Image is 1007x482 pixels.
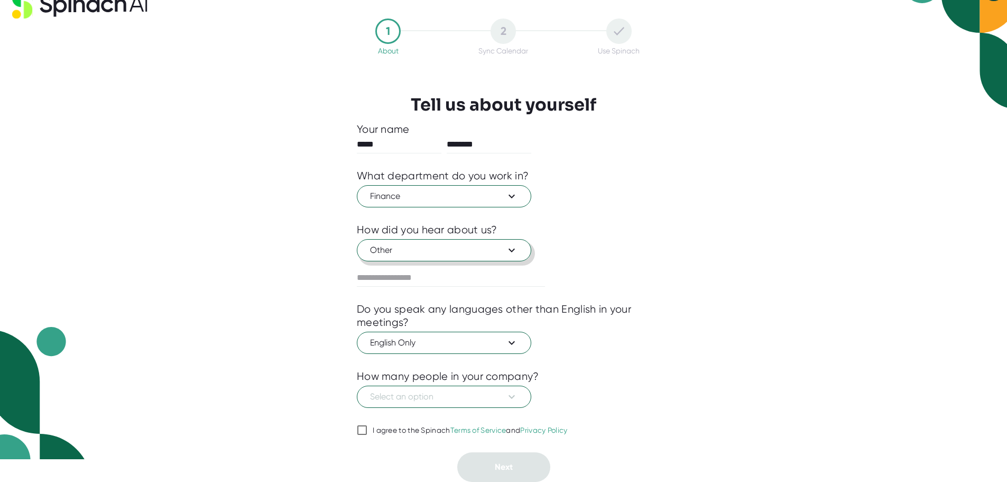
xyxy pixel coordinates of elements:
[520,426,567,434] a: Privacy Policy
[370,190,518,203] span: Finance
[491,19,516,44] div: 2
[450,426,506,434] a: Terms of Service
[370,337,518,349] span: English Only
[411,95,596,115] h3: Tell us about yourself
[375,19,401,44] div: 1
[378,47,399,55] div: About
[373,426,568,435] div: I agree to the Spinach and
[370,390,518,403] span: Select an option
[357,332,531,354] button: English Only
[357,239,531,261] button: Other
[357,169,529,183] div: What department do you work in?
[357,386,531,408] button: Select an option
[457,452,550,482] button: Next
[357,185,531,207] button: Finance
[478,47,528,55] div: Sync Calendar
[370,244,518,257] span: Other
[357,370,539,383] div: How many people in your company?
[357,123,650,136] div: Your name
[495,462,513,472] span: Next
[357,223,497,237] div: How did you hear about us?
[357,303,650,329] div: Do you speak any languages other than English in your meetings?
[598,47,640,55] div: Use Spinach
